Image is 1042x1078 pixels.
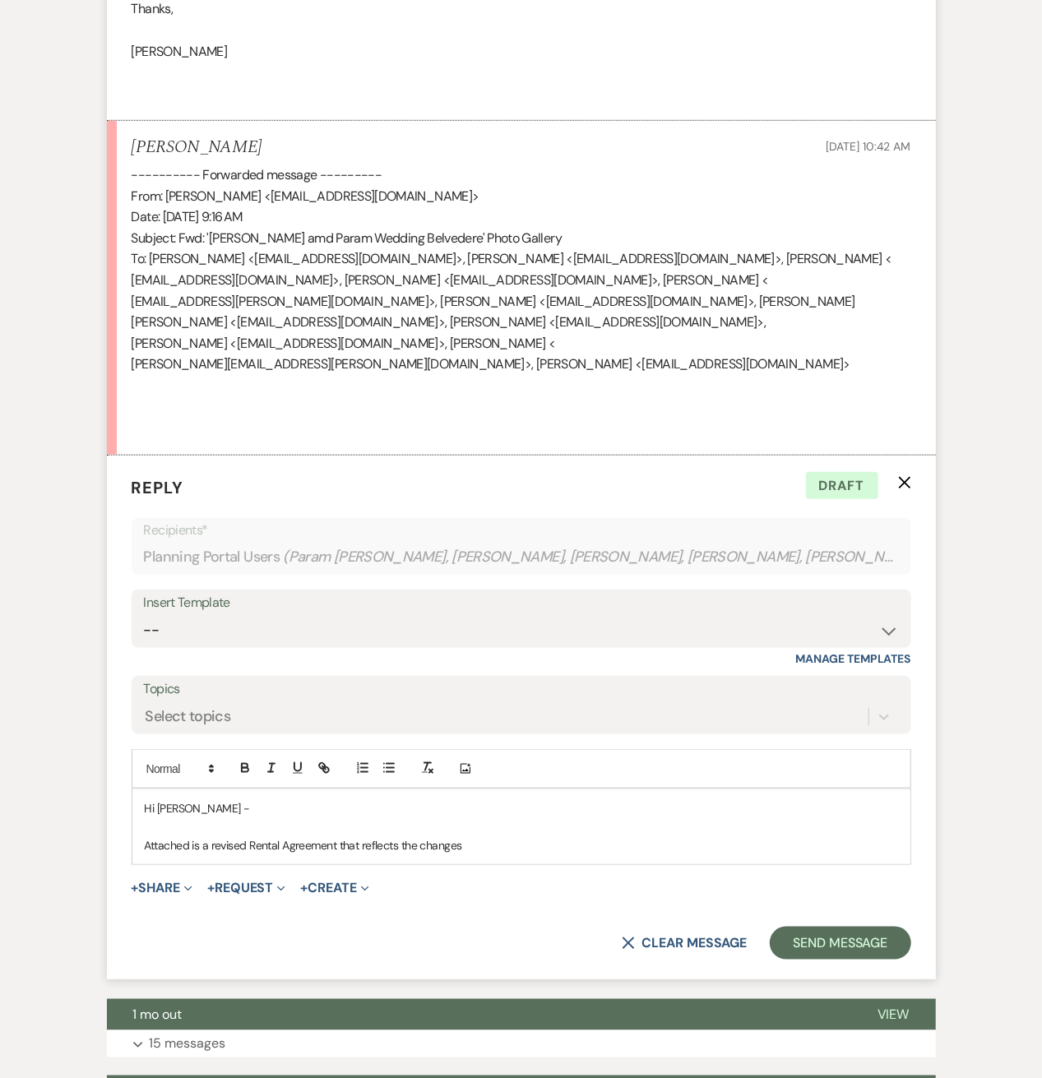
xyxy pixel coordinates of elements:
[796,651,911,666] a: Manage Templates
[300,881,368,895] button: Create
[851,999,936,1030] button: View
[144,678,899,701] label: Topics
[207,881,285,895] button: Request
[132,137,262,158] h5: [PERSON_NAME]
[283,546,895,568] span: ( Param [PERSON_NAME], [PERSON_NAME], [PERSON_NAME], [PERSON_NAME], [PERSON_NAME] )
[132,164,911,438] div: ---------- Forwarded message --------- From: [PERSON_NAME] <[EMAIL_ADDRESS][DOMAIN_NAME]> Date: [...
[622,937,747,950] button: Clear message
[207,881,215,895] span: +
[144,591,899,615] div: Insert Template
[133,1006,183,1023] span: 1 mo out
[806,472,878,500] span: Draft
[827,139,911,154] span: [DATE] 10:42 AM
[132,881,139,895] span: +
[107,1030,936,1058] button: 15 messages
[145,836,898,854] p: Attached is a revised Rental Agreement that reflects the changes
[144,520,899,541] p: Recipients*
[146,706,231,729] div: Select topics
[878,1006,910,1023] span: View
[150,1034,226,1055] p: 15 messages
[144,541,899,573] div: Planning Portal Users
[132,881,193,895] button: Share
[107,999,851,1030] button: 1 mo out
[145,799,898,817] p: Hi [PERSON_NAME] -
[300,881,308,895] span: +
[132,477,184,498] span: Reply
[770,927,910,960] button: Send Message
